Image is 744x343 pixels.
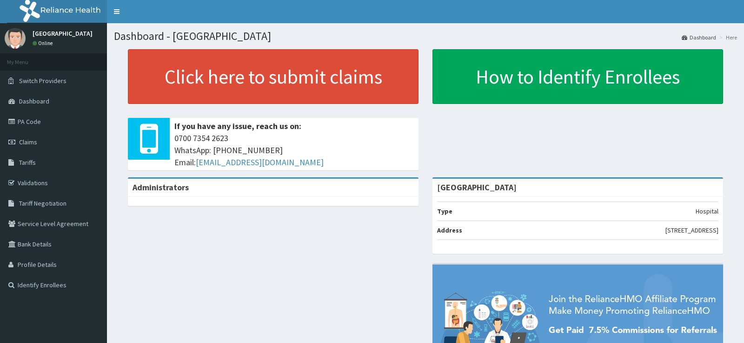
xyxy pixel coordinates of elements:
strong: [GEOGRAPHIC_DATA] [437,182,517,193]
span: 0700 7354 2623 WhatsApp: [PHONE_NUMBER] Email: [174,132,414,168]
b: Administrators [133,182,189,193]
h1: Dashboard - [GEOGRAPHIC_DATA] [114,30,737,42]
a: Dashboard [682,33,716,41]
li: Here [717,33,737,41]
b: If you have any issue, reach us on: [174,121,301,131]
a: Click here to submit claims [128,49,418,104]
b: Type [437,207,452,215]
b: Address [437,226,462,234]
span: Dashboard [19,97,49,105]
a: [EMAIL_ADDRESS][DOMAIN_NAME] [196,157,324,168]
p: [STREET_ADDRESS] [665,226,718,235]
a: Online [33,40,55,46]
img: User Image [5,28,26,49]
span: Claims [19,138,37,146]
span: Tariffs [19,158,36,167]
span: Switch Providers [19,77,66,85]
span: Tariff Negotiation [19,199,66,207]
p: [GEOGRAPHIC_DATA] [33,30,93,37]
p: Hospital [696,207,718,216]
a: How to Identify Enrollees [432,49,723,104]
